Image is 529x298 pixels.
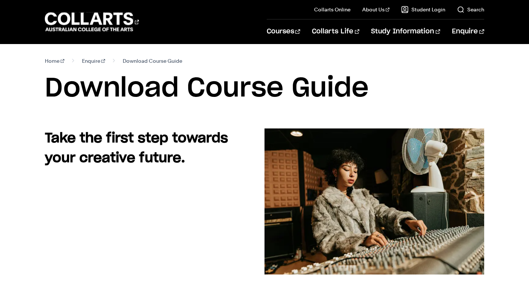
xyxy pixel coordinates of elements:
a: Enquire [82,56,105,66]
a: Courses [267,19,300,44]
a: Collarts Online [314,6,350,13]
div: Go to homepage [45,11,139,32]
a: Collarts Life [312,19,359,44]
a: About Us [362,6,389,13]
a: Home [45,56,64,66]
a: Student Login [401,6,445,13]
h1: Download Course Guide [45,72,484,105]
strong: Take the first step towards your creative future. [45,132,228,165]
a: Enquire [452,19,484,44]
a: Study Information [371,19,440,44]
span: Download Course Guide [123,56,182,66]
a: Search [457,6,484,13]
